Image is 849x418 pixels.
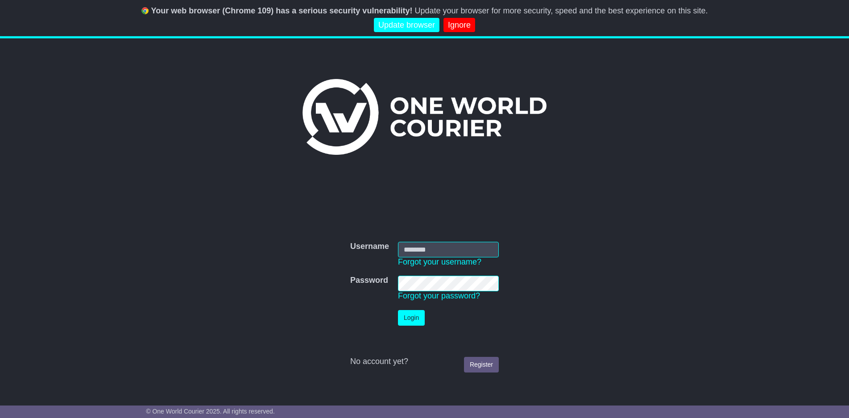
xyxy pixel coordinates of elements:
[464,357,499,372] a: Register
[146,408,275,415] span: © One World Courier 2025. All rights reserved.
[350,357,499,367] div: No account yet?
[374,18,439,33] a: Update browser
[398,310,425,326] button: Login
[302,79,546,155] img: One World
[414,6,708,15] span: Update your browser for more security, speed and the best experience on this site.
[151,6,413,15] b: Your web browser (Chrome 109) has a serious security vulnerability!
[398,257,481,266] a: Forgot your username?
[443,18,475,33] a: Ignore
[398,291,480,300] a: Forgot your password?
[350,242,389,252] label: Username
[350,276,388,286] label: Password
